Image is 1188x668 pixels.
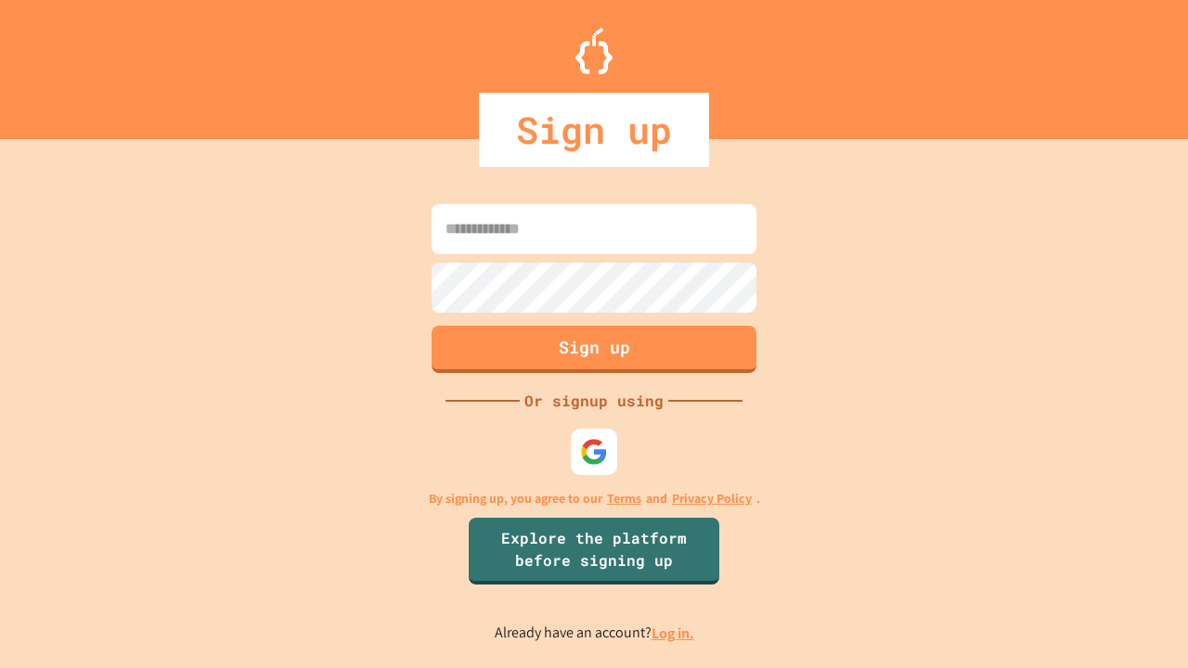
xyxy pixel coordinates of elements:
[429,489,760,508] p: By signing up, you agree to our and .
[607,489,641,508] a: Terms
[672,489,752,508] a: Privacy Policy
[479,93,709,167] div: Sign up
[520,390,668,412] div: Or signup using
[495,622,694,645] p: Already have an account?
[652,623,694,643] a: Log in.
[432,326,756,373] button: Sign up
[580,438,608,466] img: google-icon.svg
[575,28,613,74] img: Logo.svg
[469,518,719,584] a: Explore the platform before signing up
